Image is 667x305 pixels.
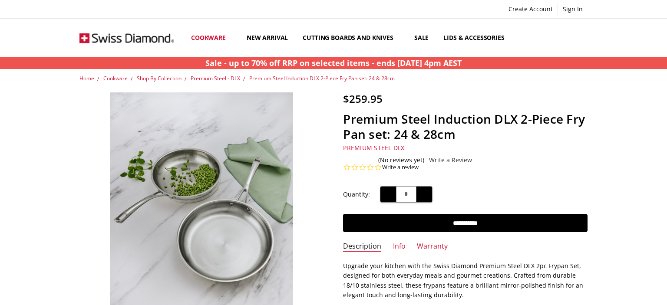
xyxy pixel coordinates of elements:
a: Cutting boards and knives [295,19,407,57]
a: Lids & Accessories [436,19,518,57]
p: Upgrade your kitchen with the Swiss Diamond Premium Steel DLX 2pc Frypan Set, designed for both e... [343,261,588,300]
a: Home [79,75,94,82]
a: Sale [407,19,436,57]
a: Cookware [103,75,128,82]
h1: Premium Steel Induction DLX 2-Piece Fry Pan set: 24 & 28cm [343,112,588,142]
a: New arrival [239,19,295,57]
span: $259.95 [343,92,383,106]
a: Warranty [417,242,448,252]
strong: Sale - up to 70% off RRP on selected items - ends [DATE] 4pm AEST [205,58,462,68]
label: Quantity: [343,190,370,199]
a: Shop By Collection [137,75,182,82]
img: Free Shipping On Every Order [79,19,174,57]
a: Write a Review [429,157,472,164]
a: Premium Steel DLX [343,144,404,152]
span: (No reviews yet) [378,157,424,164]
a: Premium Steel - DLX [191,75,240,82]
a: Write a review [382,164,419,171]
a: Premium Steel Induction DLX 2-Piece Fry Pan set: 24 & 28cm [249,75,395,82]
a: Info [393,242,406,252]
a: Create Account [504,3,558,15]
a: Cookware [184,19,239,57]
a: Top Sellers [518,19,571,57]
a: Description [343,242,381,252]
a: Sign In [558,3,588,15]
